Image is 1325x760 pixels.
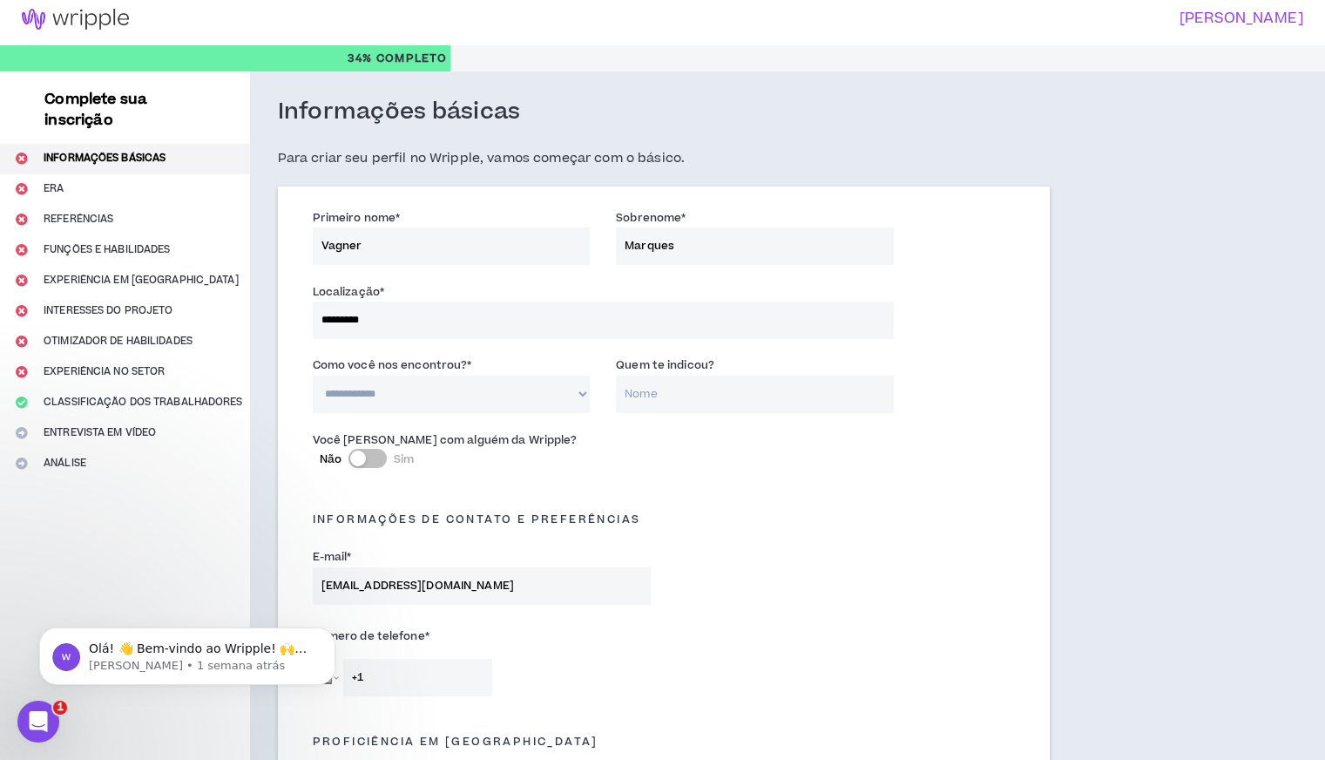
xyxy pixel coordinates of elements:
[313,734,598,750] font: Proficiência em [GEOGRAPHIC_DATA]
[348,51,372,66] font: 34%
[313,549,348,565] font: E-mail
[44,89,147,131] font: Complete sua inscrição
[313,210,396,226] font: Primeiro nome
[616,227,894,265] input: Sobrenome
[652,10,1303,27] h3: [PERSON_NAME]
[616,357,714,373] font: Quem te indicou?
[313,567,651,605] input: Digite o e-mail
[13,591,362,713] iframe: Mensagem de notificação do intercomunicador
[278,95,521,128] font: Informações básicas
[616,376,894,413] input: Nome
[57,700,64,715] font: 1
[376,51,448,66] font: Completo
[320,451,341,467] font: Não
[278,149,686,167] font: Para criar seu perfil no Wripple, vamos começar com o básico.
[17,701,59,743] iframe: Chat ao vivo do Intercom
[313,284,380,300] font: Localização
[394,451,414,467] font: Sim
[313,628,425,644] font: Número de telefone
[313,357,468,373] font: Como você nos encontrou?
[616,210,681,226] font: Sobrenome
[313,227,591,265] input: Primeiro nome
[313,512,641,527] font: Informações de contato e preferências
[348,449,387,468] button: NãoSim
[313,432,578,448] font: Você [PERSON_NAME] com alguém da Wripple?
